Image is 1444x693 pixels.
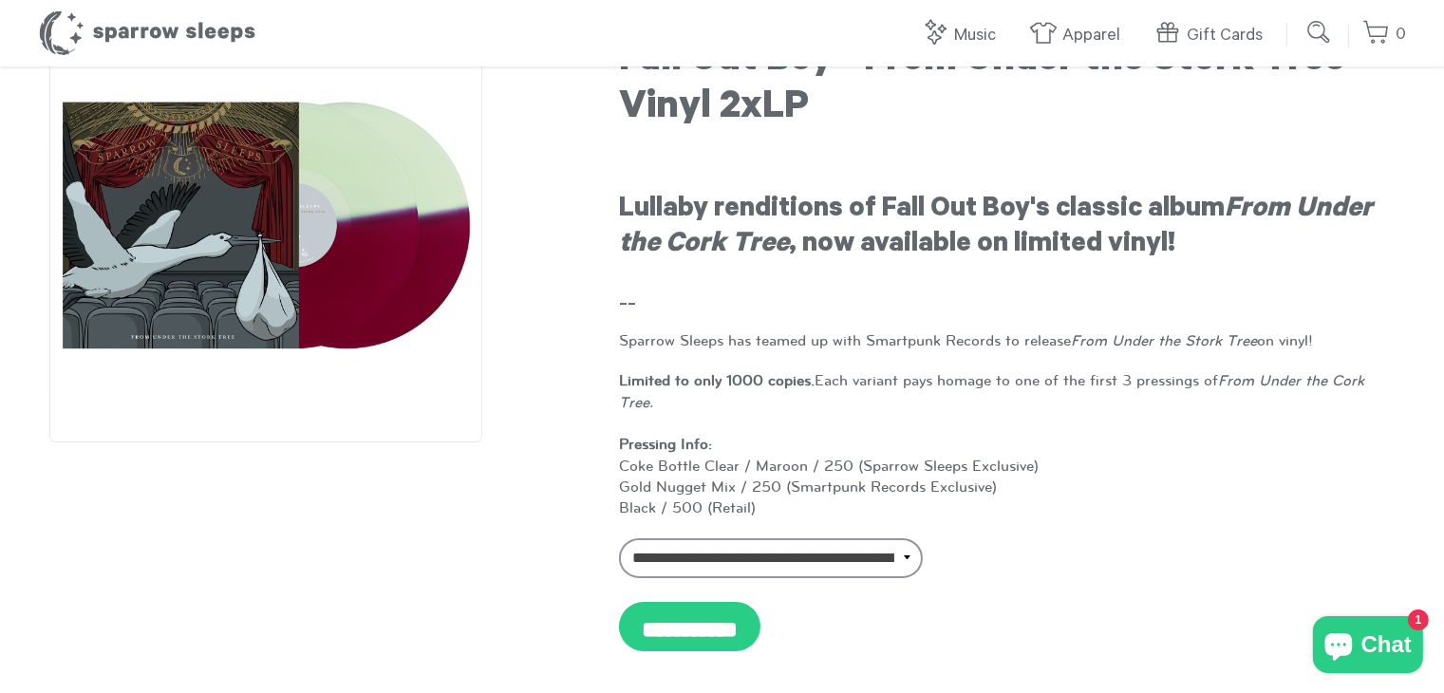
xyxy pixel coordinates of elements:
a: Music [921,15,1005,56]
input: Submit [1301,13,1339,51]
h3: -- [619,290,1395,323]
span: Each variant pays homage to one of the first 3 pressings of Coke Bottle Clear / Maroon / 250 (Spa... [619,372,1364,515]
h1: Fall Out Boy - From Under the Stork Tree - Vinyl 2xLP [619,39,1395,134]
a: Smartpunk Records Exclusive [791,478,992,495]
em: From Under the Stork Tree [1071,332,1257,348]
span: Sparrow Sleeps has teamed up with Smartpunk Records to release on vinyl! [619,332,1313,348]
a: Apparel [1029,15,1130,56]
a: Retail [712,499,751,515]
h1: Sparrow Sleeps [38,9,256,57]
em: From Under the Cork Tree [619,196,1373,261]
a: Gift Cards [1153,15,1272,56]
strong: Lullaby renditions of Fall Out Boy's classic album , now available on limited vinyl! [619,196,1373,261]
inbox-online-store-chat: Shopify online store chat [1307,616,1429,678]
em: From Under the Cork Tree. [619,372,1364,409]
strong: Pressing Info: [619,436,712,452]
a: 0 [1362,14,1406,55]
strong: Limited to only 1000 copies. [619,372,815,388]
img: Fall Out Boy - From Under the Stork Tree - Vinyl 2xLP [49,9,482,442]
